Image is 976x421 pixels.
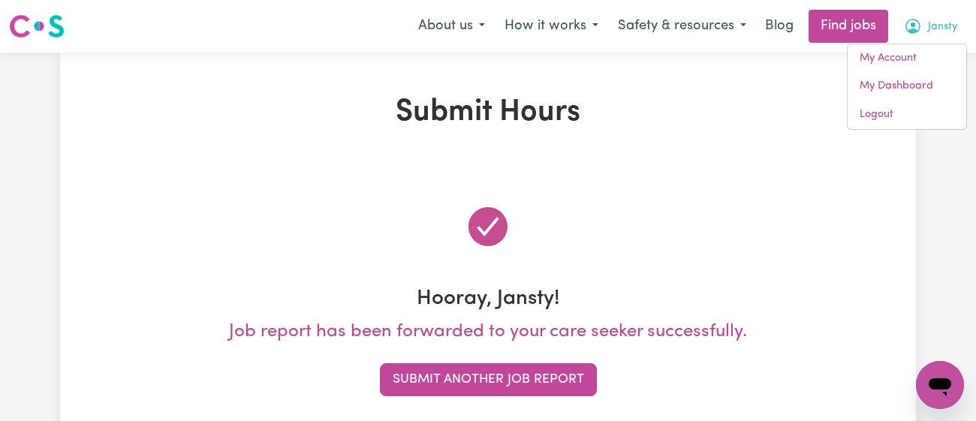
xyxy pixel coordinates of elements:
button: Safety & resources [608,11,756,42]
iframe: Button to launch messaging window [916,361,964,409]
a: Logout [848,101,966,129]
a: Careseekers logo [9,9,65,44]
button: My Account [894,11,967,42]
a: Blog [756,10,803,43]
a: My Dashboard [848,72,966,101]
h3: Hooray, Jansty! [69,287,907,312]
img: Careseekers logo [9,13,65,40]
div: My Account [847,44,967,130]
h1: Submit Hours [69,95,907,131]
span: Jansty [928,19,957,35]
a: Find jobs [809,10,888,43]
p: Job report has been forwarded to your care seeker successfully. [69,318,907,345]
button: Submit Another Job Report [380,363,597,396]
button: About us [408,11,495,42]
a: My Account [848,44,966,73]
button: How it works [495,11,608,42]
